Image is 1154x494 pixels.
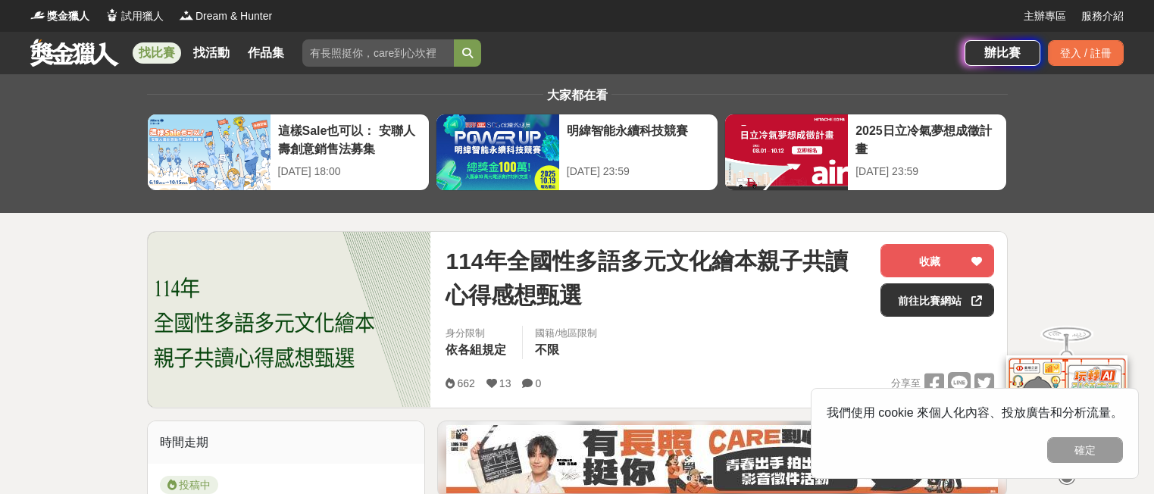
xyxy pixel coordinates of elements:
span: 662 [457,377,474,389]
div: 國籍/地區限制 [535,326,597,341]
img: 35ad34ac-3361-4bcf-919e-8d747461931d.jpg [446,425,998,493]
a: Logo獎金獵人 [30,8,89,24]
button: 收藏 [880,244,994,277]
a: 找比賽 [133,42,181,64]
span: 我們使用 cookie 來個人化內容、投放廣告和分析流量。 [827,406,1123,419]
a: 2025日立冷氣夢想成徵計畫[DATE] 23:59 [724,114,1007,191]
a: Logo試用獵人 [105,8,164,24]
span: 獎金獵人 [47,8,89,24]
span: 依各組規定 [446,343,506,356]
a: 服務介紹 [1081,8,1124,24]
div: 這樣Sale也可以： 安聯人壽創意銷售法募集 [278,122,421,156]
a: LogoDream & Hunter [179,8,272,24]
img: Logo [179,8,194,23]
div: 明緯智能永續科技競賽 [567,122,710,156]
span: 0 [535,377,541,389]
a: 辦比賽 [965,40,1040,66]
img: Cover Image [148,232,431,407]
a: 這樣Sale也可以： 安聯人壽創意銷售法募集[DATE] 18:00 [147,114,430,191]
a: 主辦專區 [1024,8,1066,24]
div: [DATE] 23:59 [855,164,999,180]
span: 114年全國性多語多元文化繪本親子共讀心得感想甄選 [446,244,868,312]
div: [DATE] 18:00 [278,164,421,180]
span: 大家都在看 [543,89,611,102]
a: 作品集 [242,42,290,64]
span: 分享至 [891,372,921,395]
div: 時間走期 [148,421,425,464]
a: 前往比賽網站 [880,283,994,317]
button: 確定 [1047,437,1123,463]
span: 不限 [535,343,559,356]
div: 身分限制 [446,326,510,341]
div: 登入 / 註冊 [1048,40,1124,66]
a: 明緯智能永續科技競賽[DATE] 23:59 [436,114,718,191]
span: 投稿中 [160,476,218,494]
div: [DATE] 23:59 [567,164,710,180]
input: 有長照挺你，care到心坎裡！青春出手，拍出照顧 影音徵件活動 [302,39,454,67]
span: Dream & Hunter [195,8,272,24]
img: Logo [105,8,120,23]
img: d2146d9a-e6f6-4337-9592-8cefde37ba6b.png [1006,355,1127,456]
span: 試用獵人 [121,8,164,24]
img: Logo [30,8,45,23]
span: 13 [499,377,511,389]
div: 2025日立冷氣夢想成徵計畫 [855,122,999,156]
a: 找活動 [187,42,236,64]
